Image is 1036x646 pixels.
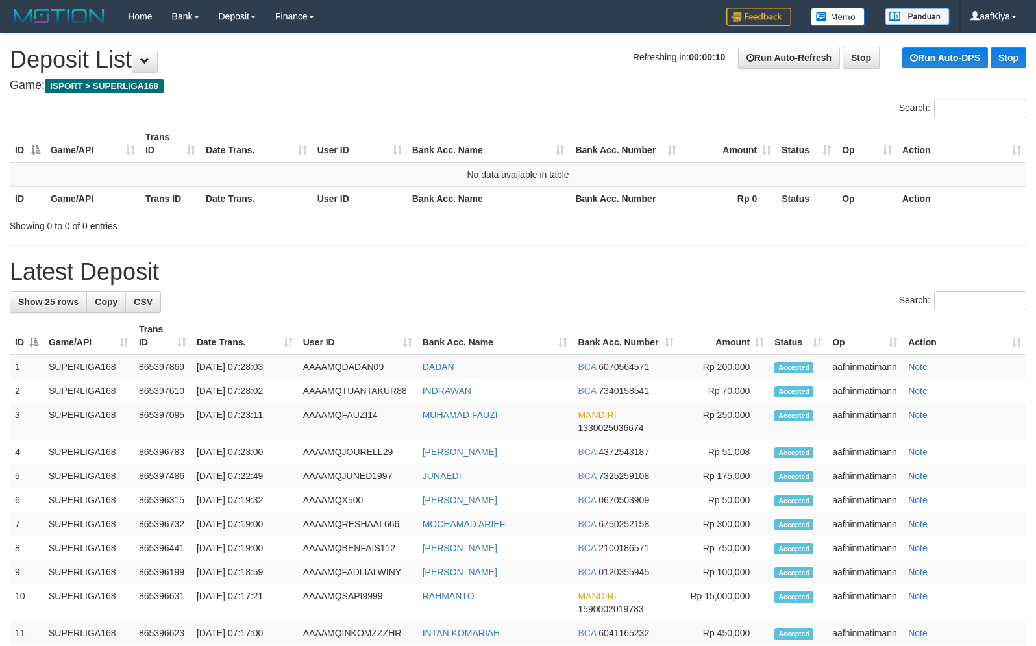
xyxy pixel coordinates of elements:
[934,99,1026,118] input: Search:
[679,464,769,488] td: Rp 175,000
[10,125,45,162] th: ID: activate to sort column descending
[827,379,903,403] td: aafhinmatimann
[298,536,417,560] td: AAAAMQBENFAIS112
[45,125,140,162] th: Game/API: activate to sort column ascending
[18,297,79,307] span: Show 25 rows
[633,52,725,62] span: Refreshing in:
[201,186,312,210] th: Date Trans.
[191,317,298,354] th: Date Trans.: activate to sort column ascending
[827,403,903,440] td: aafhinmatimann
[43,584,134,621] td: SUPERLIGA168
[10,317,43,354] th: ID: activate to sort column descending
[578,423,643,433] span: Copy 1330025036674 to clipboard
[43,379,134,403] td: SUPERLIGA168
[679,354,769,379] td: Rp 200,000
[43,464,134,488] td: SUPERLIGA168
[908,567,928,577] a: Note
[43,354,134,379] td: SUPERLIGA168
[423,362,454,372] a: DADAN
[423,628,500,638] a: INTAN KOMARIAH
[43,317,134,354] th: Game/API: activate to sort column ascending
[934,291,1026,310] input: Search:
[86,291,126,313] a: Copy
[134,354,191,379] td: 865397869
[769,317,827,354] th: Status: activate to sort column ascending
[679,488,769,512] td: Rp 50,000
[598,543,649,553] span: Copy 2100186571 to clipboard
[774,567,813,578] span: Accepted
[827,560,903,584] td: aafhinmatimann
[827,536,903,560] td: aafhinmatimann
[134,512,191,536] td: 865396732
[134,488,191,512] td: 865396315
[679,379,769,403] td: Rp 70,000
[43,440,134,464] td: SUPERLIGA168
[578,604,643,614] span: Copy 1590002019783 to clipboard
[10,536,43,560] td: 8
[423,519,506,529] a: MOCHAMAD ARIEF
[298,379,417,403] td: AAAAMQTUANTAKUR88
[45,186,140,210] th: Game/API
[298,354,417,379] td: AAAAMQDADAN09
[827,354,903,379] td: aafhinmatimann
[776,186,837,210] th: Status
[578,447,596,457] span: BCA
[578,543,596,553] span: BCA
[191,621,298,645] td: [DATE] 07:17:00
[134,464,191,488] td: 865397486
[134,536,191,560] td: 865396441
[134,560,191,584] td: 865396199
[298,560,417,584] td: AAAAMQFADLIALWINY
[10,162,1026,187] td: No data available in table
[827,317,903,354] th: Op: activate to sort column ascending
[738,47,840,69] a: Run Auto-Refresh
[578,591,616,601] span: MANDIRI
[10,440,43,464] td: 4
[10,379,43,403] td: 2
[43,621,134,645] td: SUPERLIGA168
[598,519,649,529] span: Copy 6750252158 to clipboard
[570,186,682,210] th: Bank Acc. Number
[570,125,682,162] th: Bank Acc. Number: activate to sort column ascending
[598,567,649,577] span: Copy 0120355945 to clipboard
[899,291,1026,310] label: Search:
[423,543,497,553] a: [PERSON_NAME]
[10,186,45,210] th: ID
[578,386,596,396] span: BCA
[423,471,462,481] a: JUNAEDI
[407,125,571,162] th: Bank Acc. Name: activate to sort column ascending
[43,512,134,536] td: SUPERLIGA168
[827,512,903,536] td: aafhinmatimann
[417,317,573,354] th: Bank Acc. Name: activate to sort column ascending
[45,79,164,93] span: ISPORT > SUPERLIGA168
[43,403,134,440] td: SUPERLIGA168
[10,512,43,536] td: 7
[843,47,880,69] a: Stop
[578,628,596,638] span: BCA
[423,386,471,396] a: INDRAWAN
[774,362,813,373] span: Accepted
[191,354,298,379] td: [DATE] 07:28:03
[774,519,813,530] span: Accepted
[774,471,813,482] span: Accepted
[578,519,596,529] span: BCA
[827,584,903,621] td: aafhinmatimann
[134,297,153,307] span: CSV
[134,403,191,440] td: 865397095
[774,628,813,640] span: Accepted
[598,495,649,505] span: Copy 0670503909 to clipboard
[407,186,571,210] th: Bank Acc. Name
[10,621,43,645] td: 11
[10,354,43,379] td: 1
[134,317,191,354] th: Trans ID: activate to sort column ascending
[908,543,928,553] a: Note
[679,403,769,440] td: Rp 250,000
[774,410,813,421] span: Accepted
[774,447,813,458] span: Accepted
[298,512,417,536] td: AAAAMQRESHAAL666
[140,125,201,162] th: Trans ID: activate to sort column ascending
[298,403,417,440] td: AAAAMQFAUZI14
[191,440,298,464] td: [DATE] 07:23:00
[991,47,1026,68] a: Stop
[908,519,928,529] a: Note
